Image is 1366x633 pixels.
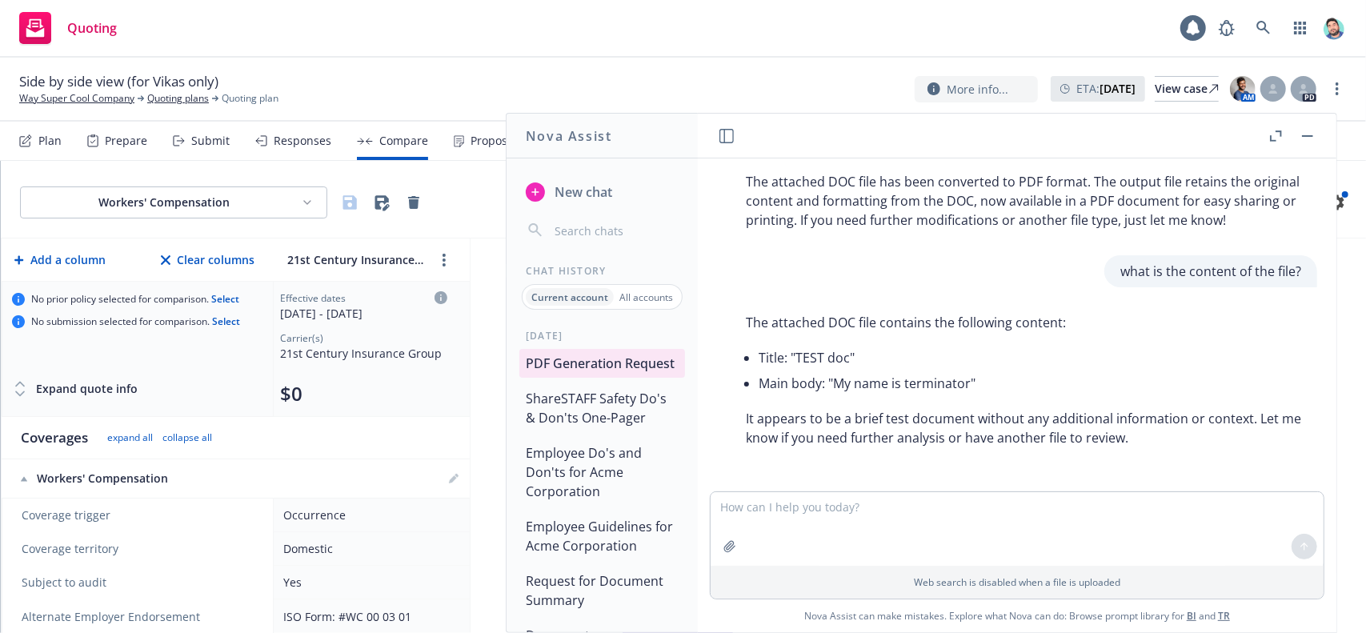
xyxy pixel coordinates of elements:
[280,381,302,407] button: $0
[22,609,200,625] span: Alternate Employer Endorsement
[720,575,1314,589] p: Web search is disabled when a file is uploaded
[222,91,278,106] span: Quoting plan
[804,599,1230,632] span: Nova Assist can make mistakes. Explore what Nova can do: Browse prompt library for and
[22,507,257,523] span: Coverage trigger
[283,540,454,557] div: Domestic
[283,608,454,625] div: ISO Form: #WC 00 03 01
[746,409,1301,447] p: It appears to be a brief test document without any additional information or context. Let me know...
[1284,12,1316,44] a: Switch app
[38,134,62,147] div: Plan
[1230,76,1256,102] img: photo
[105,134,147,147] div: Prepare
[507,329,698,343] div: [DATE]
[526,126,612,146] h1: Nova Assist
[1328,79,1347,98] a: more
[1100,81,1136,96] strong: [DATE]
[519,512,685,560] button: Employee Guidelines for Acme Corporation
[283,248,428,271] input: 21st Century Insurance Group
[1187,609,1196,623] a: BI
[147,91,209,106] a: Quoting plans
[519,178,685,206] button: New chat
[280,291,447,322] div: Click to edit column carrier quote details
[915,76,1038,102] button: More info...
[759,345,1301,371] li: Title: "TEST doc"
[19,72,218,91] span: Side by side view (for Vikas only)
[283,574,454,591] div: Yes
[31,293,239,306] span: No prior policy selected for comparison.
[280,331,447,345] div: Carrier(s)
[274,134,331,147] div: Responses
[280,345,447,362] div: 21st Century Insurance Group
[1218,609,1230,623] a: TR
[20,186,327,218] button: Workers' Compensation
[507,264,698,278] div: Chat History
[283,507,454,523] div: Occurrence
[551,219,679,242] input: Search chats
[519,349,685,378] button: PDF Generation Request
[551,182,612,202] span: New chat
[1120,262,1301,281] p: what is the content of the file?
[1211,12,1243,44] a: Report a Bug
[1155,77,1219,101] div: View case
[191,134,230,147] div: Submit
[280,381,447,407] div: Total premium (click to edit billing info)
[746,172,1301,230] p: The attached DOC file has been converted to PDF format. The output file retains the original cont...
[11,244,109,276] button: Add a column
[1155,76,1219,102] a: View case
[19,91,134,106] a: Way Super Cool Company
[746,313,1301,332] p: The attached DOC file contains the following content:
[379,134,428,147] div: Compare
[759,371,1301,396] li: Main body: "My name is terminator"
[519,384,685,432] button: ShareSTAFF Safety Do's & Don'ts One-Pager
[22,541,257,557] span: Coverage territory
[444,469,463,488] a: editPencil
[107,431,153,444] button: expand all
[67,22,117,34] span: Quoting
[471,134,514,147] div: Propose
[435,250,454,270] a: more
[158,244,258,276] button: Clear columns
[12,373,138,405] button: Expand quote info
[1248,12,1280,44] a: Search
[1076,80,1136,97] span: ETA :
[280,305,447,322] div: [DATE] - [DATE]
[21,428,88,447] div: Coverages
[519,567,685,615] button: Request for Document Summary
[21,471,258,487] div: Workers' Compensation
[34,194,294,210] div: Workers' Compensation
[519,439,685,506] button: Employee Do's and Don'ts for Acme Corporation
[280,291,447,305] div: Effective dates
[31,315,240,328] span: No submission selected for comparison.
[162,431,212,444] button: collapse all
[947,81,1008,98] span: More info...
[531,290,608,304] p: Current account
[22,575,257,591] span: Subject to audit
[619,290,673,304] p: All accounts
[1321,15,1347,41] img: photo
[13,6,123,50] a: Quoting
